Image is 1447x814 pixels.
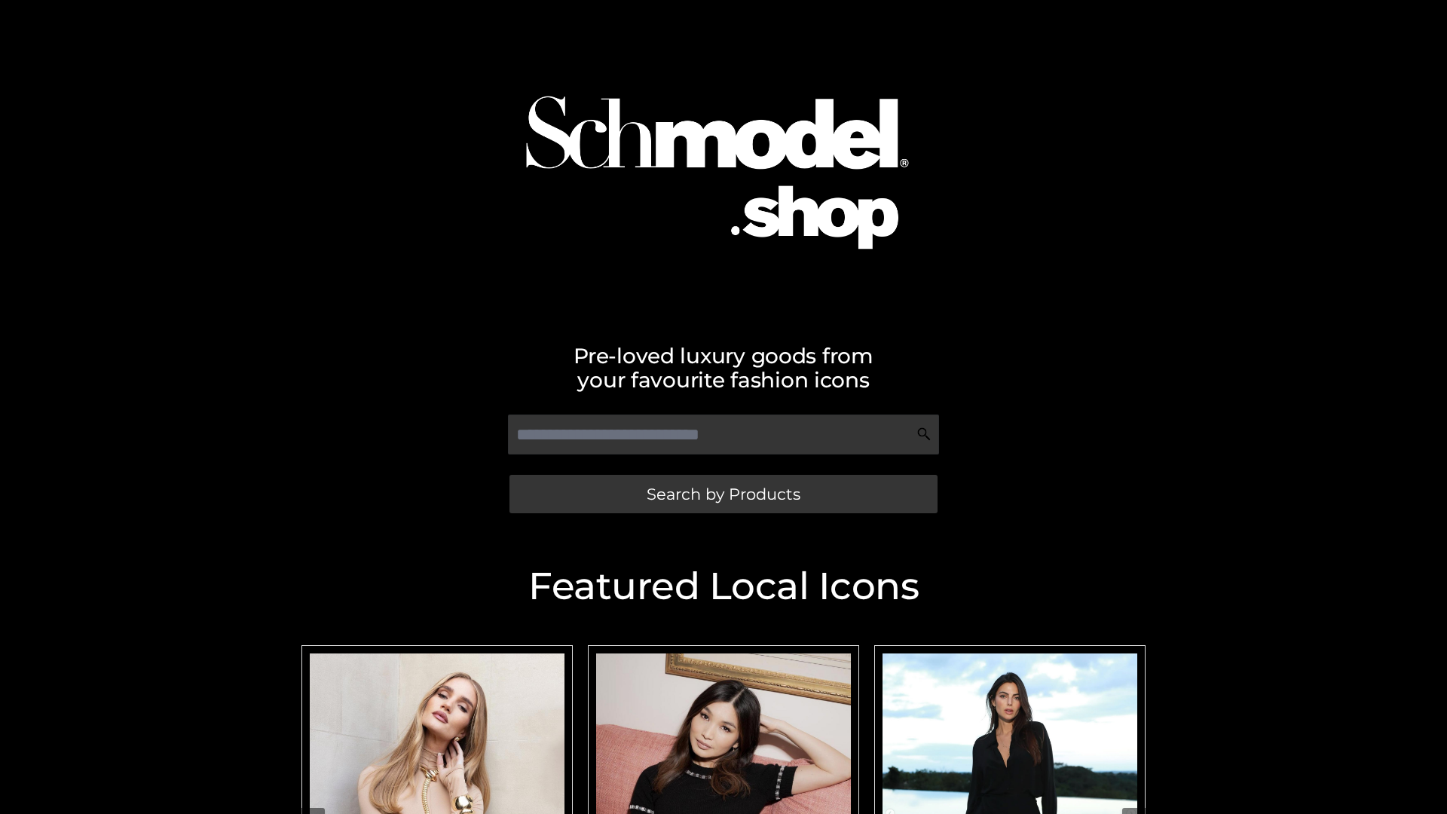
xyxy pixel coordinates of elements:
a: Search by Products [509,475,938,513]
h2: Pre-loved luxury goods from your favourite fashion icons [294,344,1153,392]
h2: Featured Local Icons​ [294,568,1153,605]
img: Search Icon [916,427,932,442]
span: Search by Products [647,486,800,502]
